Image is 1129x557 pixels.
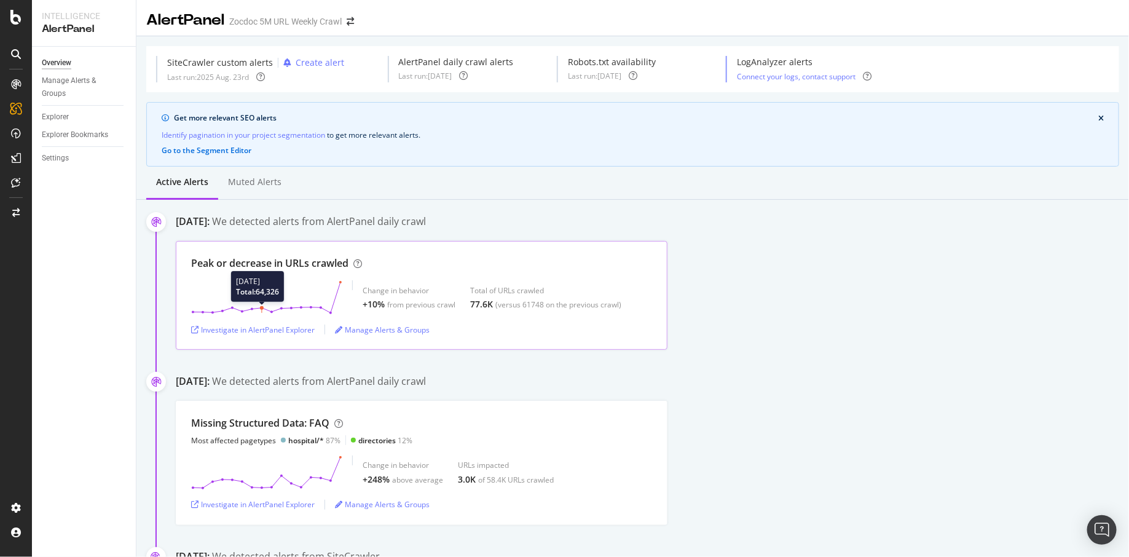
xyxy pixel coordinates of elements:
div: We detected alerts from AlertPanel daily crawl [212,374,426,389]
div: from previous crawl [387,299,455,310]
div: Peak or decrease in URLs crawled [191,256,348,271]
div: directories [358,435,396,446]
button: close banner [1095,112,1107,125]
div: Settings [42,152,69,165]
div: [DATE]: [176,215,210,229]
div: Total of URLs crawled [470,285,621,296]
div: (versus 61748 on the previous crawl) [495,299,621,310]
a: Identify pagination in your project segmentation [162,128,325,141]
a: Manage Alerts & Groups [335,499,430,510]
a: Explorer Bookmarks [42,128,127,141]
div: AlertPanel [42,22,126,36]
a: Investigate in AlertPanel Explorer [191,325,315,335]
div: hospital/* [288,435,324,446]
div: Explorer [42,111,69,124]
a: Manage Alerts & Groups [42,74,127,100]
div: Last run: 2025 Aug. 23rd [167,72,249,82]
div: above average [392,475,443,485]
div: 3.0K [458,473,476,486]
div: Open Intercom Messenger [1087,515,1117,545]
button: Create alert [278,56,344,69]
a: Overview [42,57,127,69]
div: Robots.txt availability [568,56,656,68]
div: info banner [146,102,1119,167]
a: Explorer [42,111,127,124]
button: Investigate in AlertPanel Explorer [191,320,315,339]
div: LogAnalyzer alerts [737,56,871,68]
div: URLs impacted [458,460,554,470]
button: Connect your logs, contact support [737,71,856,82]
button: Manage Alerts & Groups [335,495,430,515]
div: AlertPanel daily crawl alerts [399,56,514,68]
div: Most affected pagetypes [191,435,276,446]
div: Zocdoc 5M URL Weekly Crawl [229,15,342,28]
div: arrow-right-arrow-left [347,17,354,26]
div: Change in behavior [363,460,443,470]
a: Investigate in AlertPanel Explorer [191,499,315,510]
div: Intelligence [42,10,126,22]
div: [DATE]: [176,374,210,389]
div: 77.6K [470,298,493,310]
div: 12% [358,435,412,446]
div: +10% [363,298,385,310]
div: Muted alerts [228,176,281,188]
div: AlertPanel [146,10,224,31]
div: We detected alerts from AlertPanel daily crawl [212,215,426,229]
div: Last run: [DATE] [399,71,452,81]
div: 87% [288,435,340,446]
div: of 58.4K URLs crawled [478,475,554,485]
div: Create alert [296,57,344,69]
button: Manage Alerts & Groups [335,320,430,339]
div: Last run: [DATE] [568,71,621,81]
button: Go to the Segment Editor [162,146,251,155]
div: Overview [42,57,71,69]
div: Active alerts [156,176,208,188]
button: Investigate in AlertPanel Explorer [191,495,315,515]
div: Manage Alerts & Groups [42,74,116,100]
div: to get more relevant alerts . [162,128,1104,141]
div: Explorer Bookmarks [42,128,108,141]
div: SiteCrawler custom alerts [167,57,273,69]
div: Get more relevant SEO alerts [174,113,1098,124]
a: Settings [42,152,127,165]
div: +248% [363,473,390,486]
div: Change in behavior [363,285,455,296]
div: Missing Structured Data: FAQ [191,416,329,430]
a: Manage Alerts & Groups [335,325,430,335]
